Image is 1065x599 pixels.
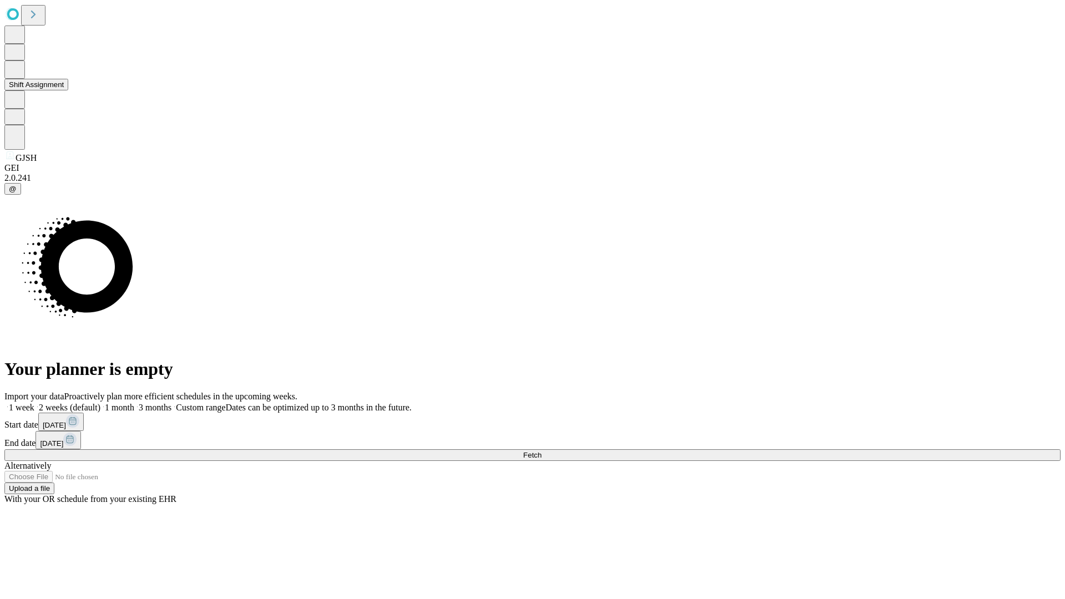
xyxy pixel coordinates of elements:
[38,413,84,431] button: [DATE]
[43,421,66,429] span: [DATE]
[4,173,1061,183] div: 2.0.241
[523,451,541,459] span: Fetch
[4,79,68,90] button: Shift Assignment
[4,494,176,504] span: With your OR schedule from your existing EHR
[4,461,51,470] span: Alternatively
[4,431,1061,449] div: End date
[64,392,297,401] span: Proactively plan more efficient schedules in the upcoming weeks.
[4,483,54,494] button: Upload a file
[226,403,412,412] span: Dates can be optimized up to 3 months in the future.
[176,403,225,412] span: Custom range
[139,403,171,412] span: 3 months
[35,431,81,449] button: [DATE]
[105,403,134,412] span: 1 month
[4,183,21,195] button: @
[4,449,1061,461] button: Fetch
[9,185,17,193] span: @
[16,153,37,163] span: GJSH
[39,403,100,412] span: 2 weeks (default)
[40,439,63,448] span: [DATE]
[4,413,1061,431] div: Start date
[4,163,1061,173] div: GEI
[9,403,34,412] span: 1 week
[4,359,1061,379] h1: Your planner is empty
[4,392,64,401] span: Import your data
